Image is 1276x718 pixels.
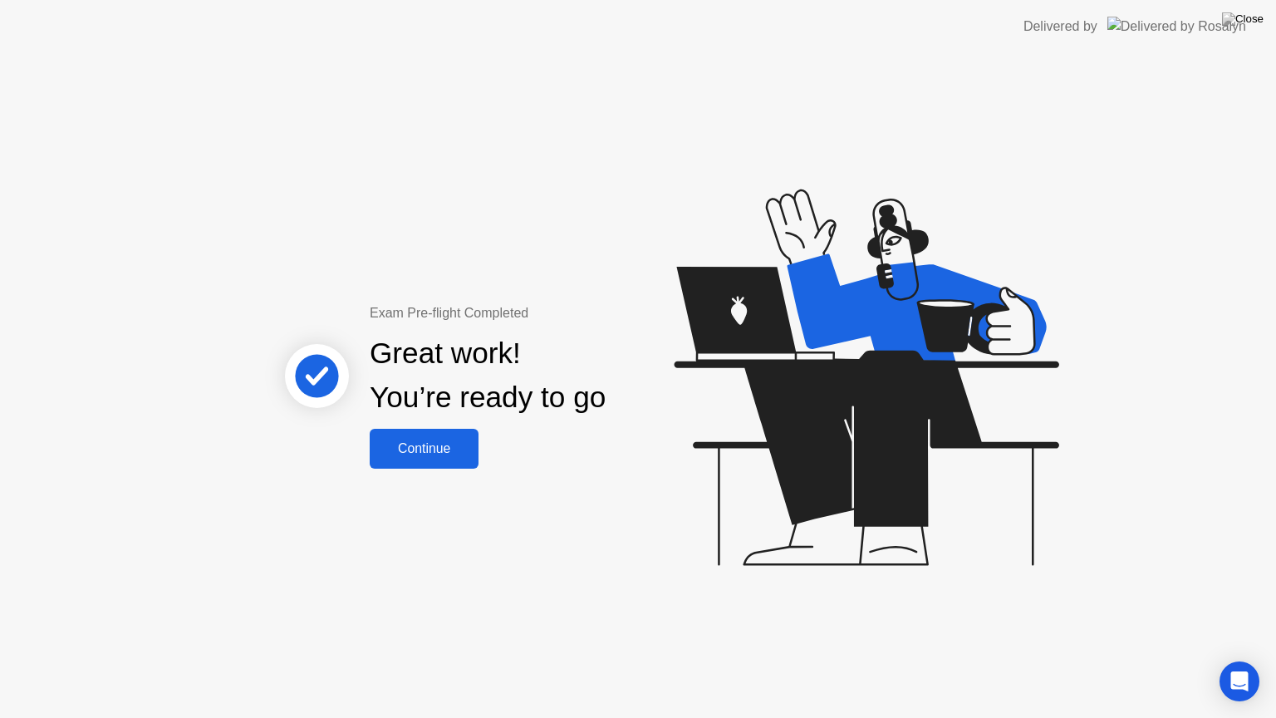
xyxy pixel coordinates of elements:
[370,429,478,469] button: Continue
[1023,17,1097,37] div: Delivered by
[370,303,713,323] div: Exam Pre-flight Completed
[1222,12,1264,26] img: Close
[1220,661,1259,701] div: Open Intercom Messenger
[375,441,474,456] div: Continue
[370,332,606,420] div: Great work! You’re ready to go
[1107,17,1246,36] img: Delivered by Rosalyn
